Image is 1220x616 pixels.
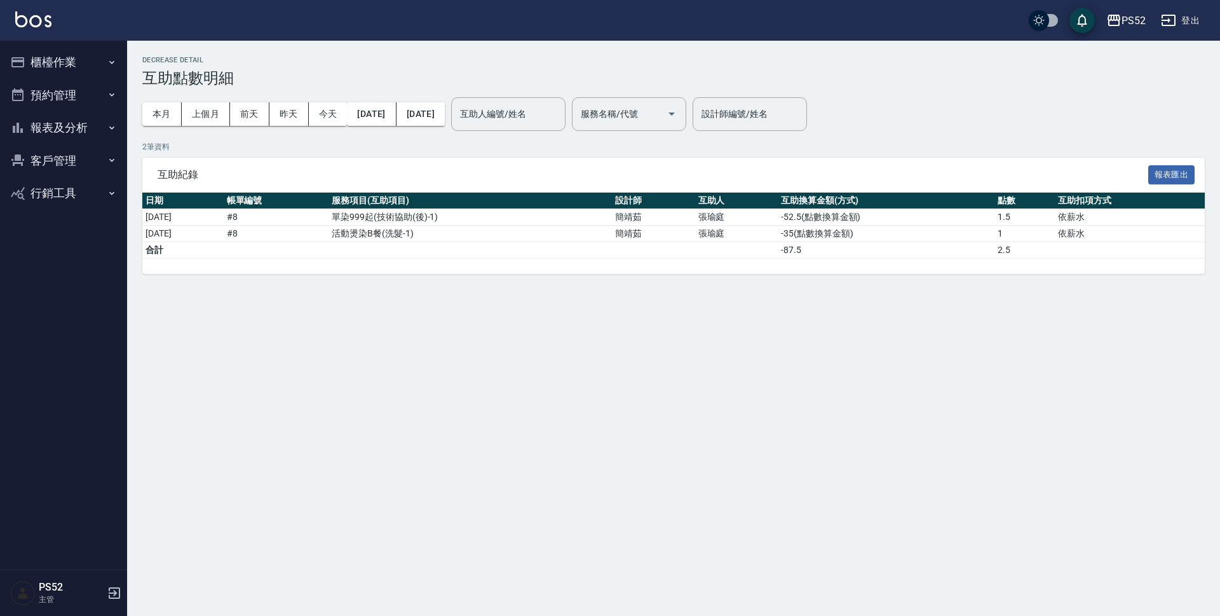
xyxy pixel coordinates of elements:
td: # 8 [224,209,329,226]
a: 報表匯出 [1148,168,1195,180]
td: -35 ( 點數換算金額 ) [778,226,994,242]
button: 前天 [230,102,269,126]
h5: PS52 [39,581,104,594]
td: 活動燙染B餐 ( 洗髮-1 ) [329,226,612,242]
div: PS52 [1122,13,1146,29]
button: 櫃檯作業 [5,46,122,79]
button: 客戶管理 [5,144,122,177]
th: 互助扣項方式 [1055,193,1205,209]
button: 登出 [1156,9,1205,32]
td: # 8 [224,226,329,242]
td: 張瑜庭 [695,209,778,226]
td: -87.5 [778,242,994,259]
button: Open [661,104,682,124]
td: 合計 [142,242,224,259]
p: 2 筆資料 [142,141,1205,153]
td: 單染999起 ( 技術協助(後)-1 ) [329,209,612,226]
button: 昨天 [269,102,309,126]
th: 設計師 [612,193,695,209]
button: 本月 [142,102,182,126]
img: Person [10,580,36,606]
h2: Decrease Detail [142,56,1205,64]
td: [DATE] [142,209,224,226]
th: 互助換算金額(方式) [778,193,994,209]
h3: 互助點數明細 [142,69,1205,87]
th: 點數 [994,193,1055,209]
td: 簡靖茹 [612,226,695,242]
th: 日期 [142,193,224,209]
td: 張瑜庭 [695,226,778,242]
td: [DATE] [142,226,224,242]
td: 2.5 [994,242,1055,259]
button: 報表匯出 [1148,165,1195,185]
td: 依薪水 [1055,226,1205,242]
th: 帳單編號 [224,193,329,209]
td: -52.5 ( 點數換算金額 ) [778,209,994,226]
button: 行銷工具 [5,177,122,210]
td: 依薪水 [1055,209,1205,226]
button: PS52 [1101,8,1151,34]
img: Logo [15,11,51,27]
td: 簡靖茹 [612,209,695,226]
th: 服務項目(互助項目) [329,193,612,209]
button: save [1069,8,1095,33]
span: 互助紀錄 [158,168,1148,181]
button: [DATE] [347,102,396,126]
th: 互助人 [695,193,778,209]
button: 上個月 [182,102,230,126]
button: [DATE] [396,102,445,126]
td: 1.5 [994,209,1055,226]
button: 今天 [309,102,348,126]
button: 預約管理 [5,79,122,112]
p: 主管 [39,594,104,605]
button: 報表及分析 [5,111,122,144]
td: 1 [994,226,1055,242]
